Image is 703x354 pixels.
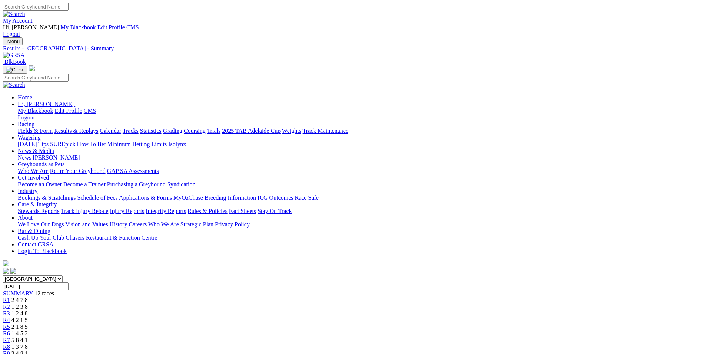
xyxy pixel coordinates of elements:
a: Wagering [18,134,41,141]
a: News [18,154,31,161]
a: R5 [3,324,10,330]
a: R8 [3,344,10,350]
span: 1 2 4 8 [11,310,28,317]
a: Home [18,94,32,101]
img: facebook.svg [3,268,9,274]
a: Breeding Information [205,194,256,201]
a: Schedule of Fees [77,194,117,201]
a: Bar & Dining [18,228,50,234]
a: My Account [3,17,33,24]
a: Tracks [123,128,139,134]
a: 2025 TAB Adelaide Cup [222,128,281,134]
span: Hi, [PERSON_NAME] [3,24,59,30]
span: 5 8 4 1 [11,337,28,343]
a: ICG Outcomes [258,194,293,201]
a: SUMMARY [3,290,33,296]
a: Fields & Form [18,128,53,134]
img: logo-grsa-white.png [3,260,9,266]
div: About [18,221,700,228]
img: twitter.svg [10,268,16,274]
span: 1 4 5 2 [11,330,28,337]
span: 4 2 1 5 [11,317,28,323]
a: [PERSON_NAME] [33,154,80,161]
span: R6 [3,330,10,337]
a: Racing [18,121,34,127]
a: Care & Integrity [18,201,57,207]
a: Cash Up Your Club [18,235,64,241]
img: Search [3,82,25,88]
a: Retire Your Greyhound [50,168,106,174]
a: R2 [3,304,10,310]
a: Isolynx [168,141,186,147]
a: R1 [3,297,10,303]
a: Greyhounds as Pets [18,161,64,167]
a: Vision and Values [65,221,108,227]
a: Track Injury Rebate [61,208,108,214]
span: R3 [3,310,10,317]
a: Calendar [100,128,121,134]
a: Syndication [167,181,195,187]
div: My Account [3,24,700,37]
a: Chasers Restaurant & Function Centre [66,235,157,241]
a: History [109,221,127,227]
img: GRSA [3,52,25,59]
a: Become an Owner [18,181,62,187]
a: Rules & Policies [188,208,228,214]
a: R4 [3,317,10,323]
a: Results - [GEOGRAPHIC_DATA] - Summary [3,45,700,52]
span: 2 1 8 5 [11,324,28,330]
a: Stay On Track [258,208,292,214]
a: Fact Sheets [229,208,256,214]
a: Logout [18,114,35,121]
a: Purchasing a Greyhound [107,181,166,187]
a: Login To Blackbook [18,248,67,254]
a: Integrity Reports [146,208,186,214]
span: 2 4 7 8 [11,297,28,303]
a: Trials [207,128,220,134]
a: Grading [163,128,182,134]
a: Coursing [184,128,206,134]
button: Toggle navigation [3,66,27,74]
div: News & Media [18,154,700,161]
a: Industry [18,188,37,194]
input: Search [3,74,69,82]
div: Racing [18,128,700,134]
a: Become a Trainer [63,181,106,187]
a: Get Involved [18,174,49,181]
a: Track Maintenance [303,128,348,134]
a: News & Media [18,148,54,154]
a: Race Safe [295,194,318,201]
a: Strategic Plan [180,221,213,227]
img: logo-grsa-white.png [29,65,35,71]
a: [DATE] Tips [18,141,49,147]
a: Who We Are [18,168,49,174]
img: Close [6,67,24,73]
span: 1 3 7 8 [11,344,28,350]
div: Get Involved [18,181,700,188]
input: Search [3,3,69,11]
a: Results & Replays [54,128,98,134]
a: CMS [84,108,96,114]
a: Statistics [140,128,162,134]
a: Bookings & Scratchings [18,194,76,201]
a: How To Bet [77,141,106,147]
a: Careers [129,221,147,227]
a: CMS [126,24,139,30]
span: BlkBook [4,59,26,65]
div: Greyhounds as Pets [18,168,700,174]
div: Hi, [PERSON_NAME] [18,108,700,121]
a: Logout [3,31,20,37]
a: SUREpick [50,141,75,147]
a: Edit Profile [55,108,82,114]
a: Privacy Policy [215,221,250,227]
a: R7 [3,337,10,343]
a: About [18,214,33,221]
span: Hi, [PERSON_NAME] [18,101,74,107]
